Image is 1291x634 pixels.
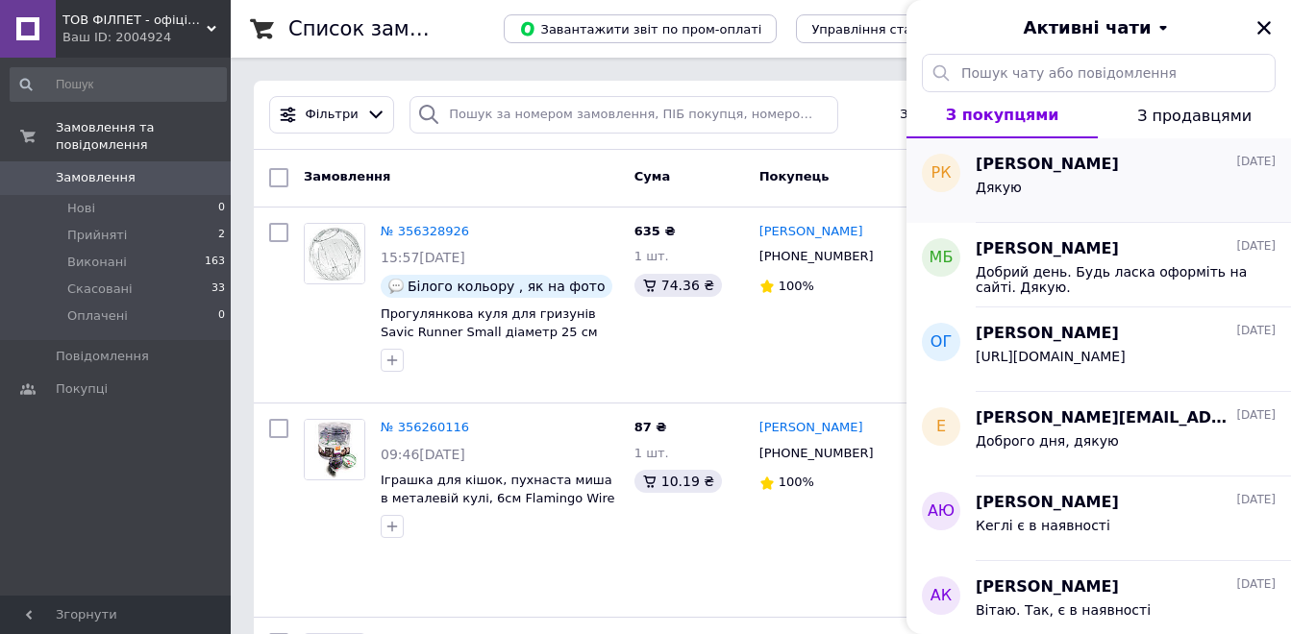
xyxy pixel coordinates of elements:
div: Ваш ID: 2004924 [62,29,231,46]
button: РК[PERSON_NAME][DATE]Дякую [906,138,1291,223]
a: № 356260116 [381,420,469,434]
span: Прийняті [67,227,127,244]
span: Замовлення [304,169,390,183]
span: 09:46[DATE] [381,447,465,462]
span: Покупці [56,380,108,398]
span: Доброго дня, дякую [976,433,1119,449]
span: [DATE] [1236,238,1276,255]
span: Cума [634,169,670,183]
span: 100% [779,279,814,293]
span: 0 [218,200,225,217]
span: Замовлення та повідомлення [56,119,231,154]
span: [PERSON_NAME] [976,323,1119,345]
span: [PERSON_NAME][EMAIL_ADDRESS][DOMAIN_NAME] [976,407,1232,429]
a: № 356328926 [381,224,469,238]
span: З покупцями [946,106,1059,124]
span: РК [931,162,951,184]
span: Завантажити звіт по пром-оплаті [519,20,761,37]
img: Фото товару [305,224,364,283]
img: Фото товару [305,420,364,479]
button: Закрити [1253,16,1276,39]
a: Прогулянкова куля для гризунів Savic Runner Small діаметр 25 см (198) [381,306,598,356]
span: [PERSON_NAME] [976,576,1119,598]
span: Управління статусами [811,22,958,37]
span: Замовлення [56,169,136,186]
span: З продавцями [1137,107,1252,125]
span: АЮ [928,500,955,523]
span: Кеглі є в наявності [976,518,1110,533]
span: Дякую [976,180,1022,195]
span: 100% [779,475,814,489]
span: АК [931,585,952,607]
span: e [936,416,946,438]
div: 74.36 ₴ [634,274,722,297]
button: Управління статусами [796,14,974,43]
span: ТОВ ФІЛПЕТ - офіційний дистриб'ютор [62,12,207,29]
span: [DATE] [1236,492,1276,508]
a: [PERSON_NAME] [759,419,863,437]
span: Активні чати [1023,15,1151,40]
a: Фото товару [304,223,365,284]
a: Іграшка для кішок, пухнаста миша в металевій кулі, 6см Flamingo Wire Ball With Mouse (502252) [381,473,615,523]
span: 1 шт. [634,249,669,263]
span: Скасовані [67,280,133,298]
span: 15:57[DATE] [381,250,465,265]
a: [PERSON_NAME] [759,223,863,241]
span: Покупець [759,169,830,183]
span: [DATE] [1236,576,1276,593]
input: Пошук [10,67,227,102]
div: 10.19 ₴ [634,470,722,493]
button: Активні чати [960,15,1237,40]
span: [URL][DOMAIN_NAME] [976,349,1126,364]
span: 1 шт. [634,446,669,460]
span: [DATE] [1236,154,1276,170]
div: [PHONE_NUMBER] [756,244,878,269]
span: 163 [205,254,225,271]
button: МБ[PERSON_NAME][DATE]Добрий день. Будь ласка оформіть на сайті. Дякую. [906,223,1291,307]
span: 87 ₴ [634,420,667,434]
span: ОГ [931,331,952,354]
input: Пошук чату або повідомлення [922,54,1276,92]
span: 33 [211,280,225,298]
span: 0 [218,307,225,325]
div: [PHONE_NUMBER] [756,441,878,466]
a: Фото товару [304,419,365,480]
span: Виконані [67,254,127,271]
span: МБ [930,247,954,269]
span: 635 ₴ [634,224,676,238]
span: [DATE] [1236,407,1276,424]
span: Добрий день. Будь ласка оформіть на сайті. Дякую. [976,264,1249,295]
button: Завантажити звіт по пром-оплаті [504,14,777,43]
span: Фільтри [306,106,359,124]
h1: Список замовлень [288,17,484,40]
span: [PERSON_NAME] [976,238,1119,260]
span: Вітаю. Так, є в наявності [976,602,1151,618]
span: [PERSON_NAME] [976,154,1119,176]
button: e[PERSON_NAME][EMAIL_ADDRESS][DOMAIN_NAME][DATE]Доброго дня, дякую [906,392,1291,476]
button: З покупцями [906,92,1098,138]
button: ОГ[PERSON_NAME][DATE][URL][DOMAIN_NAME] [906,307,1291,392]
span: Нові [67,200,95,217]
input: Пошук за номером замовлення, ПІБ покупця, номером телефону, Email, номером накладної [410,96,838,134]
span: [DATE] [1236,323,1276,339]
span: Збережені фільтри: [900,106,1030,124]
span: 2 [218,227,225,244]
img: :speech_balloon: [388,279,404,294]
span: Оплачені [67,307,128,325]
button: АЮ[PERSON_NAME][DATE]Кеглі є в наявності [906,476,1291,561]
span: Білого кольору , як на фото [408,279,605,294]
button: З продавцями [1098,92,1291,138]
span: Повідомлення [56,348,149,365]
span: [PERSON_NAME] [976,492,1119,514]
